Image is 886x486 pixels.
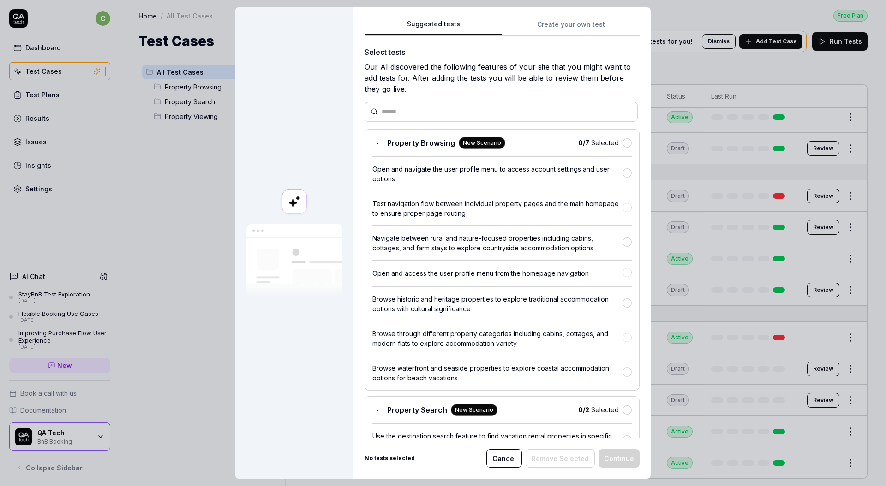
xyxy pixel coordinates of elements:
[387,404,447,415] span: Property Search
[459,137,505,149] div: New Scenario
[502,19,640,36] button: Create your own test
[365,454,415,462] b: No tests selected
[526,449,595,468] button: Remove Selected
[578,405,619,415] span: Selected
[486,449,522,468] button: Cancel
[365,47,640,58] div: Select tests
[451,404,497,416] div: New Scenario
[372,431,623,450] div: Use the destination search feature to find vacation rental properties in specific locations
[372,329,623,348] div: Browse through different property categories including cabins, cottages, and modern flats to expl...
[372,294,623,314] div: Browse historic and heritage properties to explore traditional accommodation options with cultura...
[365,61,640,95] div: Our AI discovered the following features of your site that you might want to add tests for. After...
[387,137,455,148] span: Property Browsing
[578,139,589,147] b: 0 / 7
[246,224,342,297] img: Our AI scans your site and suggests things to test
[365,19,502,36] button: Suggested tests
[372,199,623,218] div: Test navigation flow between individual property pages and the main homepage to ensure proper pag...
[578,138,619,148] span: Selected
[372,233,623,253] div: Navigate between rural and nature-focused properties including cabins, cottages, and farm stays t...
[599,449,640,468] button: Continue
[578,406,589,414] b: 0 / 2
[372,268,623,278] div: Open and access the user profile menu from the homepage navigation
[372,164,623,184] div: Open and navigate the user profile menu to access account settings and user options
[372,363,623,383] div: Browse waterfront and seaside properties to explore coastal accommodation options for beach vacat...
